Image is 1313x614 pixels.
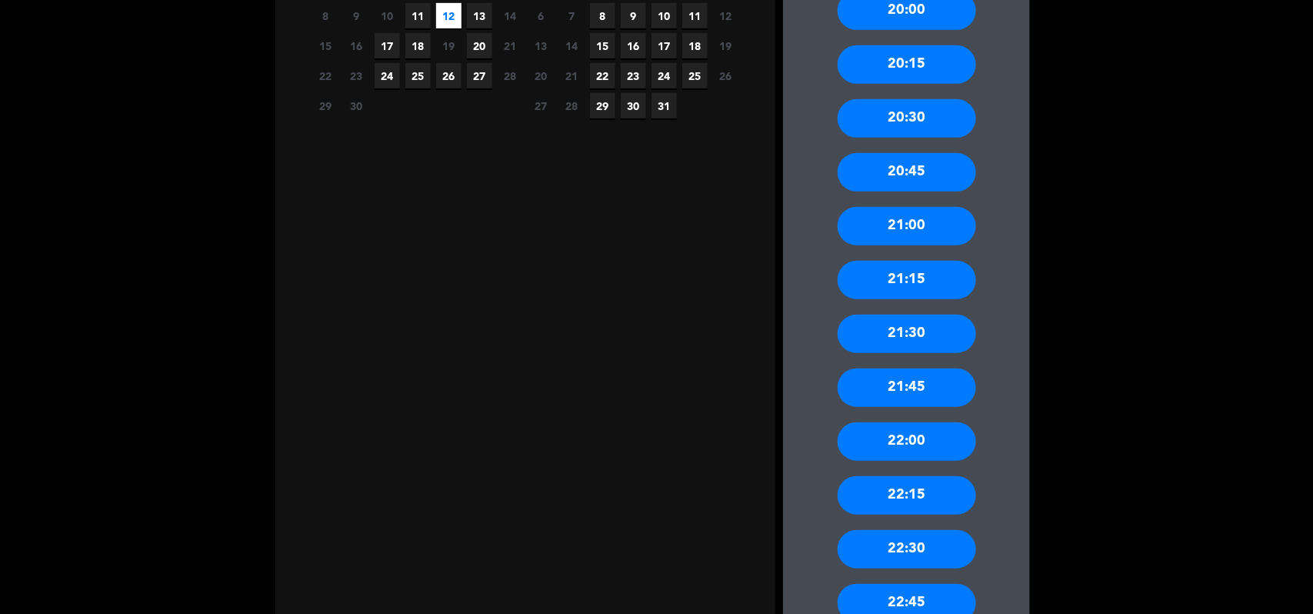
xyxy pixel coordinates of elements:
[621,93,646,118] span: 30
[467,63,492,88] span: 27
[344,63,369,88] span: 23
[838,261,976,299] div: 21:15
[528,33,554,58] span: 13
[838,153,976,192] div: 20:45
[405,33,431,58] span: 18
[375,33,400,58] span: 17
[838,45,976,84] div: 20:15
[467,33,492,58] span: 20
[313,33,338,58] span: 15
[621,33,646,58] span: 16
[559,93,585,118] span: 28
[838,99,976,138] div: 20:30
[313,63,338,88] span: 22
[313,3,338,28] span: 8
[838,530,976,569] div: 22:30
[713,63,738,88] span: 26
[559,3,585,28] span: 7
[559,33,585,58] span: 14
[344,33,369,58] span: 16
[498,63,523,88] span: 28
[682,63,708,88] span: 25
[375,3,400,28] span: 10
[590,93,615,118] span: 29
[652,93,677,118] span: 31
[559,63,585,88] span: 21
[590,3,615,28] span: 8
[621,63,646,88] span: 23
[405,3,431,28] span: 11
[621,3,646,28] span: 9
[838,315,976,353] div: 21:30
[467,3,492,28] span: 13
[498,3,523,28] span: 14
[528,63,554,88] span: 20
[652,63,677,88] span: 24
[652,33,677,58] span: 17
[344,93,369,118] span: 30
[838,207,976,245] div: 21:00
[838,476,976,515] div: 22:15
[375,63,400,88] span: 24
[405,63,431,88] span: 25
[528,93,554,118] span: 27
[498,33,523,58] span: 21
[436,33,462,58] span: 19
[838,422,976,461] div: 22:00
[713,33,738,58] span: 19
[682,3,708,28] span: 11
[436,63,462,88] span: 26
[528,3,554,28] span: 6
[682,33,708,58] span: 18
[590,33,615,58] span: 15
[652,3,677,28] span: 10
[713,3,738,28] span: 12
[436,3,462,28] span: 12
[838,369,976,407] div: 21:45
[590,63,615,88] span: 22
[313,93,338,118] span: 29
[344,3,369,28] span: 9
